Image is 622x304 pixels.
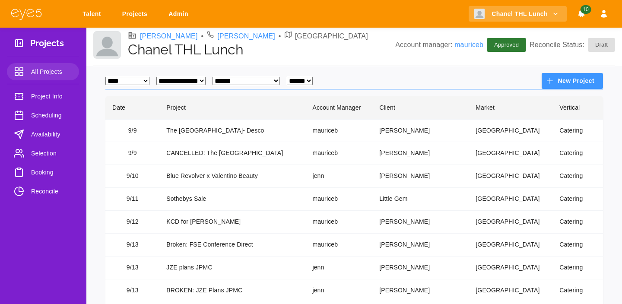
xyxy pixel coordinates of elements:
span: Booking [31,167,72,177]
td: [GEOGRAPHIC_DATA] [469,256,552,279]
div: 9/13 [112,286,152,295]
span: 10 [580,5,591,14]
h3: Projects [30,38,64,51]
div: 9/13 [112,263,152,272]
button: New Project [542,73,603,89]
li: • [201,31,204,41]
h1: Chanel THL Lunch [128,41,395,58]
a: Reconcile [7,183,79,200]
td: CANCELLED: The [GEOGRAPHIC_DATA] [159,142,305,165]
td: KCD for [PERSON_NAME] [159,211,305,234]
th: Project [159,96,305,120]
td: [GEOGRAPHIC_DATA] [469,279,552,302]
div: 9/10 [112,171,152,181]
td: Catering [552,234,603,256]
img: Client logo [474,9,485,19]
td: [PERSON_NAME] [372,256,469,279]
span: Availability [31,129,72,139]
a: Selection [7,145,79,162]
th: Client [372,96,469,120]
td: [GEOGRAPHIC_DATA] [469,188,552,211]
span: All Projects [31,66,72,77]
th: Market [469,96,552,120]
div: 9/9 [112,126,152,136]
a: Admin [163,6,197,22]
td: jenn [305,165,372,188]
a: Booking [7,164,79,181]
a: Availability [7,126,79,143]
div: 9/9 [112,149,152,158]
li: • [279,31,281,41]
td: [PERSON_NAME] [372,142,469,165]
button: Chanel THL Lunch [469,6,567,22]
td: [PERSON_NAME] [372,211,469,234]
td: [GEOGRAPHIC_DATA] [469,234,552,256]
a: [PERSON_NAME] [217,31,275,41]
td: mauriceb [305,234,372,256]
td: Sothebys Sale [159,188,305,211]
td: Broken: FSE Conference Direct [159,234,305,256]
span: Draft [590,41,613,49]
td: Catering [552,256,603,279]
th: Account Manager [305,96,372,120]
td: mauriceb [305,119,372,142]
button: Notifications [574,6,589,22]
td: jenn [305,256,372,279]
a: [PERSON_NAME] [140,31,198,41]
div: 9/11 [112,194,152,204]
span: Approved [489,41,524,49]
th: Vertical [552,96,603,120]
td: Catering [552,165,603,188]
td: [PERSON_NAME] [372,165,469,188]
td: Catering [552,188,603,211]
td: Catering [552,142,603,165]
a: Talent [77,6,110,22]
a: Projects [117,6,156,22]
td: BROKEN: JZE Plans JPMC [159,279,305,302]
span: Reconcile [31,186,72,196]
td: Catering [552,211,603,234]
img: Client logo [93,31,121,59]
td: Catering [552,119,603,142]
span: Selection [31,148,72,158]
a: Scheduling [7,107,79,124]
span: Scheduling [31,110,72,120]
p: Reconcile Status: [530,38,615,52]
td: mauriceb [305,211,372,234]
span: Project Info [31,91,72,101]
td: Blue Revolver x Valentino Beauty [159,165,305,188]
a: mauriceb [454,41,483,48]
td: [GEOGRAPHIC_DATA] [469,142,552,165]
a: All Projects [7,63,79,80]
div: 9/12 [112,217,152,227]
td: Little Gem [372,188,469,211]
p: Account manager: [395,40,483,50]
div: 9/13 [112,240,152,250]
td: jenn [305,279,372,302]
td: mauriceb [305,188,372,211]
td: [GEOGRAPHIC_DATA] [469,165,552,188]
td: [GEOGRAPHIC_DATA] [469,211,552,234]
td: JZE plans JPMC [159,256,305,279]
th: Date [105,96,159,120]
td: [PERSON_NAME] [372,119,469,142]
td: The [GEOGRAPHIC_DATA]- Desco [159,119,305,142]
a: Project Info [7,88,79,105]
td: mauriceb [305,142,372,165]
td: [GEOGRAPHIC_DATA] [469,119,552,142]
img: eye5 [10,8,42,20]
td: Catering [552,279,603,302]
td: [PERSON_NAME] [372,279,469,302]
td: [PERSON_NAME] [372,234,469,256]
p: [GEOGRAPHIC_DATA] [295,31,368,41]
